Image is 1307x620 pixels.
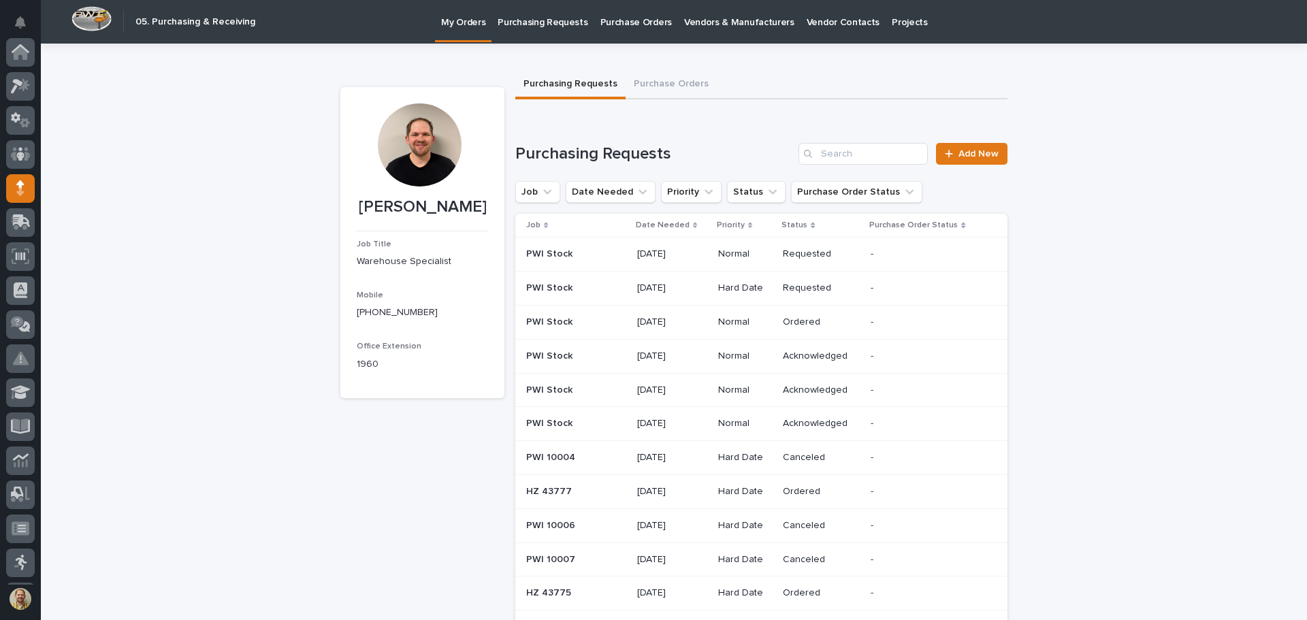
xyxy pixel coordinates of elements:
tr: PWI 10007PWI 10007 [DATE]Hard DateCanceled-- [515,542,1007,576]
p: PWI Stock [526,314,575,328]
p: Hard Date [718,452,772,463]
tr: PWI StockPWI Stock [DATE]Hard DateRequested-- [515,272,1007,306]
p: PWI 10004 [526,449,578,463]
p: PWI Stock [526,348,575,362]
p: [DATE] [637,282,707,294]
button: Priority [661,181,722,203]
p: Date Needed [636,218,690,233]
p: Ordered [783,587,860,599]
p: Acknowledged [783,385,860,396]
p: PWI Stock [526,280,575,294]
a: [PHONE_NUMBER] [357,308,438,317]
p: Hard Date [718,486,772,497]
tr: PWI StockPWI Stock [DATE]NormalAcknowledged-- [515,407,1007,441]
h1: Purchasing Requests [515,144,793,164]
p: Hard Date [718,587,772,599]
p: [DATE] [637,248,707,260]
p: Normal [718,350,772,362]
p: - [871,517,876,532]
p: - [871,585,876,599]
a: Add New [936,143,1007,165]
p: Normal [718,418,772,429]
tr: PWI 10006PWI 10006 [DATE]Hard DateCanceled-- [515,508,1007,542]
p: Normal [718,248,772,260]
p: Normal [718,316,772,328]
p: Hard Date [718,520,772,532]
button: Purchase Orders [626,71,717,99]
tr: PWI StockPWI Stock [DATE]NormalAcknowledged-- [515,339,1007,373]
p: [DATE] [637,520,707,532]
span: Office Extension [357,342,421,350]
p: Warehouse Specialist [357,255,488,269]
tr: PWI 10004PWI 10004 [DATE]Hard DateCanceled-- [515,441,1007,475]
span: Job Title [357,240,391,248]
p: - [871,415,876,429]
p: [DATE] [637,418,707,429]
p: [DATE] [637,452,707,463]
button: Date Needed [566,181,656,203]
p: - [871,246,876,260]
p: PWI Stock [526,246,575,260]
img: Workspace Logo [71,6,112,31]
button: Status [727,181,786,203]
span: Mobile [357,291,383,299]
p: Canceled [783,452,860,463]
p: [DATE] [637,316,707,328]
p: 1960 [357,357,488,372]
p: Purchase Order Status [869,218,958,233]
p: PWI Stock [526,382,575,396]
tr: HZ 43777HZ 43777 [DATE]Hard DateOrdered-- [515,474,1007,508]
p: Canceled [783,520,860,532]
p: [DATE] [637,587,707,599]
p: [DATE] [637,486,707,497]
p: - [871,314,876,328]
p: PWI 10007 [526,551,578,566]
p: Priority [717,218,745,233]
tr: PWI StockPWI Stock [DATE]NormalOrdered-- [515,305,1007,339]
button: users-avatar [6,585,35,613]
p: Ordered [783,316,860,328]
tr: PWI StockPWI Stock [DATE]NormalRequested-- [515,238,1007,272]
span: Add New [958,149,999,159]
button: Notifications [6,8,35,37]
button: Purchasing Requests [515,71,626,99]
h2: 05. Purchasing & Receiving [135,16,255,28]
p: HZ 43775 [526,585,574,599]
p: Hard Date [718,282,772,294]
p: Ordered [783,486,860,497]
p: HZ 43777 [526,483,575,497]
button: Purchase Order Status [791,181,922,203]
p: [DATE] [637,350,707,362]
p: PWI Stock [526,415,575,429]
button: Job [515,181,560,203]
input: Search [798,143,928,165]
p: [DATE] [637,554,707,566]
p: [PERSON_NAME] [357,197,488,217]
p: - [871,280,876,294]
p: Normal [718,385,772,396]
p: - [871,382,876,396]
p: - [871,483,876,497]
p: - [871,449,876,463]
p: Status [781,218,807,233]
p: Acknowledged [783,350,860,362]
tr: PWI StockPWI Stock [DATE]NormalAcknowledged-- [515,373,1007,407]
p: Acknowledged [783,418,860,429]
p: Requested [783,282,860,294]
tr: HZ 43775HZ 43775 [DATE]Hard DateOrdered-- [515,576,1007,610]
p: - [871,348,876,362]
p: Job [526,218,540,233]
div: Notifications [17,16,35,38]
p: Canceled [783,554,860,566]
p: PWI 10006 [526,517,578,532]
p: Requested [783,248,860,260]
p: Hard Date [718,554,772,566]
p: - [871,551,876,566]
p: [DATE] [637,385,707,396]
